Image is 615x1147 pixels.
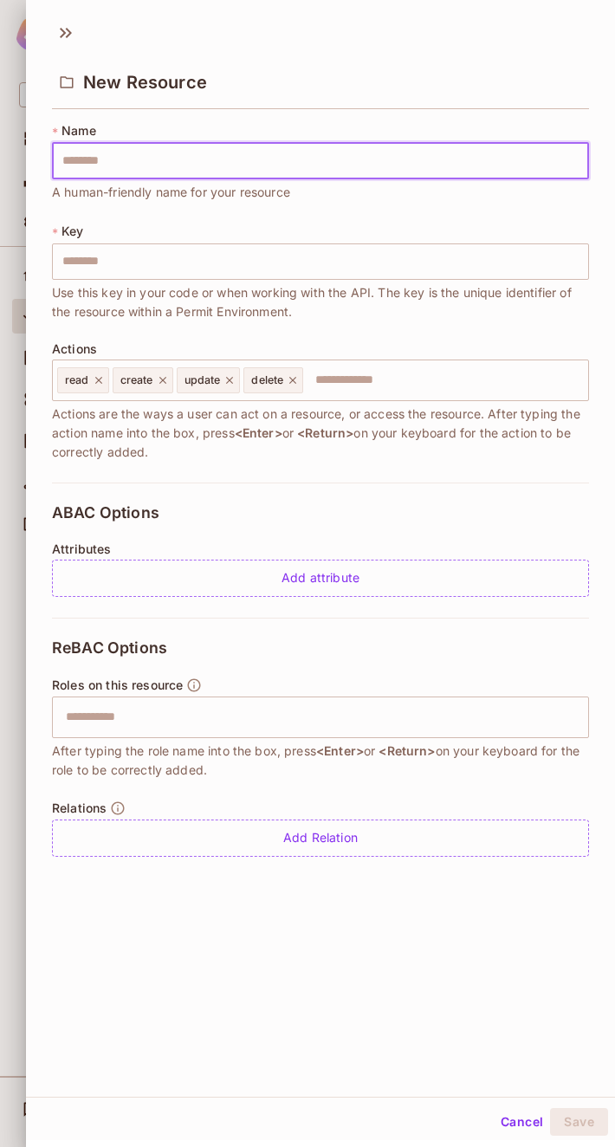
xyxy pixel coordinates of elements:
[120,373,153,387] span: create
[550,1108,608,1136] button: Save
[61,124,96,138] span: Name
[316,743,364,758] span: <Enter>
[52,183,290,202] span: A human-friendly name for your resource
[57,367,109,393] div: read
[52,678,183,692] span: Roles on this resource
[494,1108,550,1136] button: Cancel
[184,373,221,387] span: update
[177,367,241,393] div: update
[52,342,97,356] span: Actions
[251,373,283,387] span: delete
[113,367,173,393] div: create
[65,373,89,387] span: read
[297,425,353,440] span: <Return>
[52,283,589,321] span: Use this key in your code or when working with the API. The key is the unique identifier of the r...
[243,367,303,393] div: delete
[52,560,589,597] div: Add attribute
[61,224,83,238] span: Key
[52,742,589,780] span: After typing the role name into the box, press or on your keyboard for the role to be correctly a...
[52,820,589,857] div: Add Relation
[379,743,435,758] span: <Return>
[52,542,112,556] span: Attributes
[52,639,167,657] span: ReBAC Options
[235,425,282,440] span: <Enter>
[52,504,159,522] span: ABAC Options
[83,72,207,93] span: New Resource
[52,801,107,815] span: Relations
[52,405,589,462] span: Actions are the ways a user can act on a resource, or access the resource. After typing the actio...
